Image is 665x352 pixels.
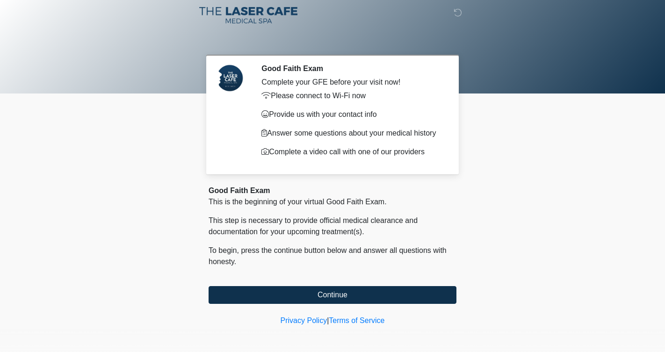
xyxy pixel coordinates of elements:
[209,215,456,237] p: This step is necessary to provide official medical clearance and documentation for your upcoming ...
[216,64,244,92] img: Agent Avatar
[281,316,327,324] a: Privacy Policy
[209,245,456,267] p: To begin, press the continue button below and answer all questions with honesty.
[261,90,442,101] p: Please connect to Wi-Fi now
[261,128,442,139] p: Answer some questions about your medical history
[261,77,442,88] div: Complete your GFE before your visit now!
[261,109,442,120] p: Provide us with your contact info
[261,64,442,73] h2: Good Faith Exam
[329,316,384,324] a: Terms of Service
[209,196,456,208] p: This is the beginning of your virtual Good Faith Exam.
[209,286,456,304] button: Continue
[209,185,456,196] div: Good Faith Exam
[327,316,329,324] a: |
[199,7,297,23] img: The Laser Cafe Logo
[202,34,463,51] h1: ‎ ‎ ‎
[261,146,442,158] p: Complete a video call with one of our providers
